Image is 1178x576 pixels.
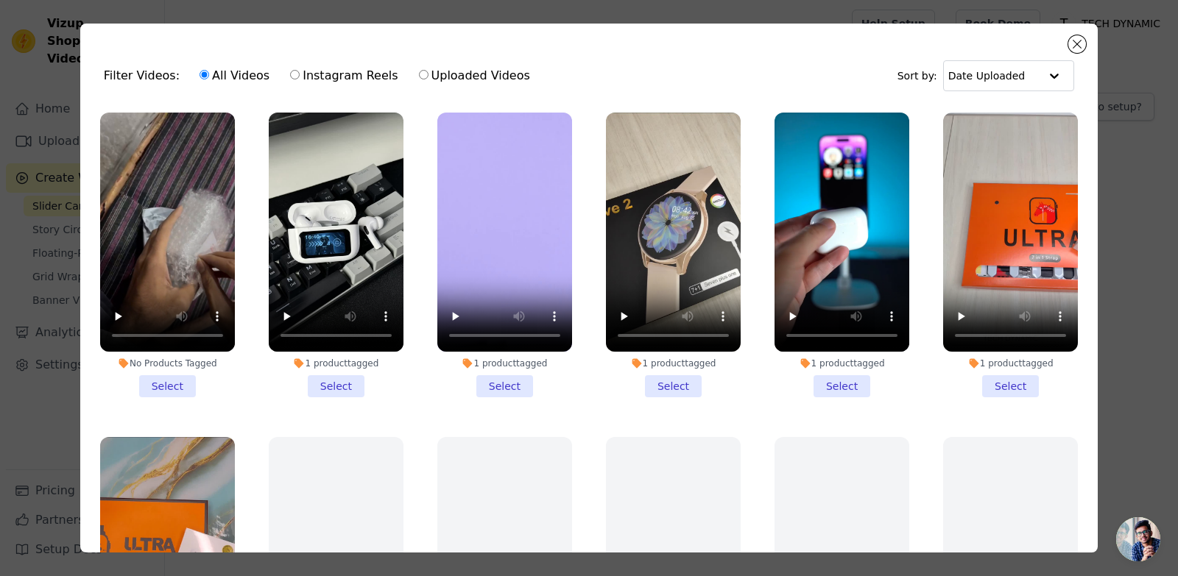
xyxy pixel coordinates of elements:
div: Sort by: [897,60,1075,91]
div: Open chat [1116,517,1160,561]
div: Filter Videos: [104,59,538,93]
label: All Videos [199,66,270,85]
label: Instagram Reels [289,66,398,85]
div: 1 product tagged [775,358,909,369]
div: 1 product tagged [606,358,741,369]
div: 1 product tagged [437,358,572,369]
button: Close modal [1068,35,1086,53]
label: Uploaded Videos [418,66,531,85]
div: No Products Tagged [100,358,235,369]
div: 1 product tagged [943,358,1078,369]
div: 1 product tagged [269,358,403,369]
